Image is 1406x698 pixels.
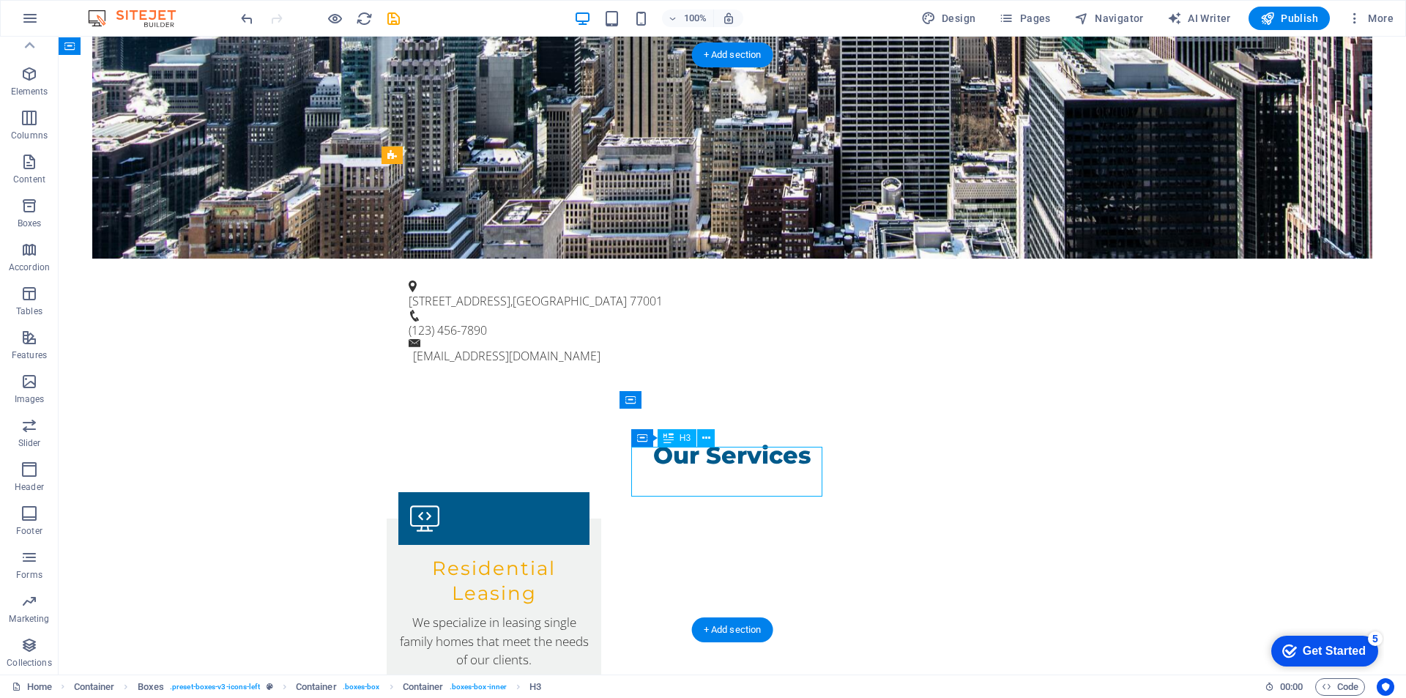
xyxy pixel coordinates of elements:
span: Design [921,11,976,26]
p: Footer [16,525,42,537]
p: Columns [11,130,48,141]
button: Navigator [1068,7,1150,30]
div: + Add section [692,617,773,642]
p: Boxes [18,218,42,229]
button: Usercentrics [1377,678,1394,696]
i: This element is a customizable preset [267,683,273,691]
span: Publish [1260,11,1318,26]
p: Elements [11,86,48,97]
span: H3 [680,434,691,442]
div: Design (Ctrl+Alt+Y) [915,7,982,30]
span: Click to select. Double-click to edit [74,678,115,696]
span: Click to select. Double-click to edit [138,678,164,696]
p: Features [12,349,47,361]
span: Pages [999,11,1050,26]
span: 00 00 [1280,678,1303,696]
p: Collections [7,657,51,669]
button: save [384,10,402,27]
p: Images [15,393,45,405]
span: [GEOGRAPHIC_DATA] [454,256,568,272]
span: AI Writer [1167,11,1231,26]
button: reload [355,10,373,27]
span: Click to select. Double-click to edit [403,678,444,696]
span: Click to select. Double-click to edit [529,678,541,696]
div: Get Started [43,16,106,29]
p: Forms [16,569,42,581]
h6: Session time [1265,678,1303,696]
i: Reload page [356,10,373,27]
button: More [1342,7,1399,30]
p: Slider [18,437,41,449]
span: Code [1322,678,1358,696]
i: Undo: Delete elements (Ctrl+Z) [239,10,256,27]
div: + Add section [692,42,773,67]
h6: 100% [684,10,707,27]
a: [EMAIL_ADDRESS][DOMAIN_NAME] [354,311,542,327]
span: 77001 [571,256,604,272]
div: 5 [108,3,123,18]
span: . boxes-box [343,678,380,696]
button: Code [1315,678,1365,696]
a: Click to cancel selection. Double-click to open Pages [12,678,52,696]
p: , [350,256,986,273]
span: (123) 456-7890 [350,286,428,302]
button: 100% [662,10,714,27]
button: Click here to leave preview mode and continue editing [326,10,343,27]
span: . boxes-box-inner [450,678,507,696]
p: Tables [16,305,42,317]
button: Pages [993,7,1056,30]
button: Publish [1249,7,1330,30]
span: Navigator [1074,11,1144,26]
button: undo [238,10,256,27]
div: Get Started 5 items remaining, 0% complete [12,7,119,38]
p: Content [13,174,45,185]
span: More [1347,11,1394,26]
span: Click to select. Double-click to edit [296,678,337,696]
p: Marketing [9,613,49,625]
span: : [1290,681,1292,692]
i: Save (Ctrl+S) [385,10,402,27]
img: Editor Logo [84,10,194,27]
button: AI Writer [1161,7,1237,30]
nav: breadcrumb [74,678,542,696]
span: [STREET_ADDRESS] [350,256,452,272]
button: Design [915,7,982,30]
span: . preset-boxes-v3-icons-left [170,678,261,696]
p: Accordion [9,261,50,273]
p: Header [15,481,44,493]
i: On resize automatically adjust zoom level to fit chosen device. [722,12,735,25]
